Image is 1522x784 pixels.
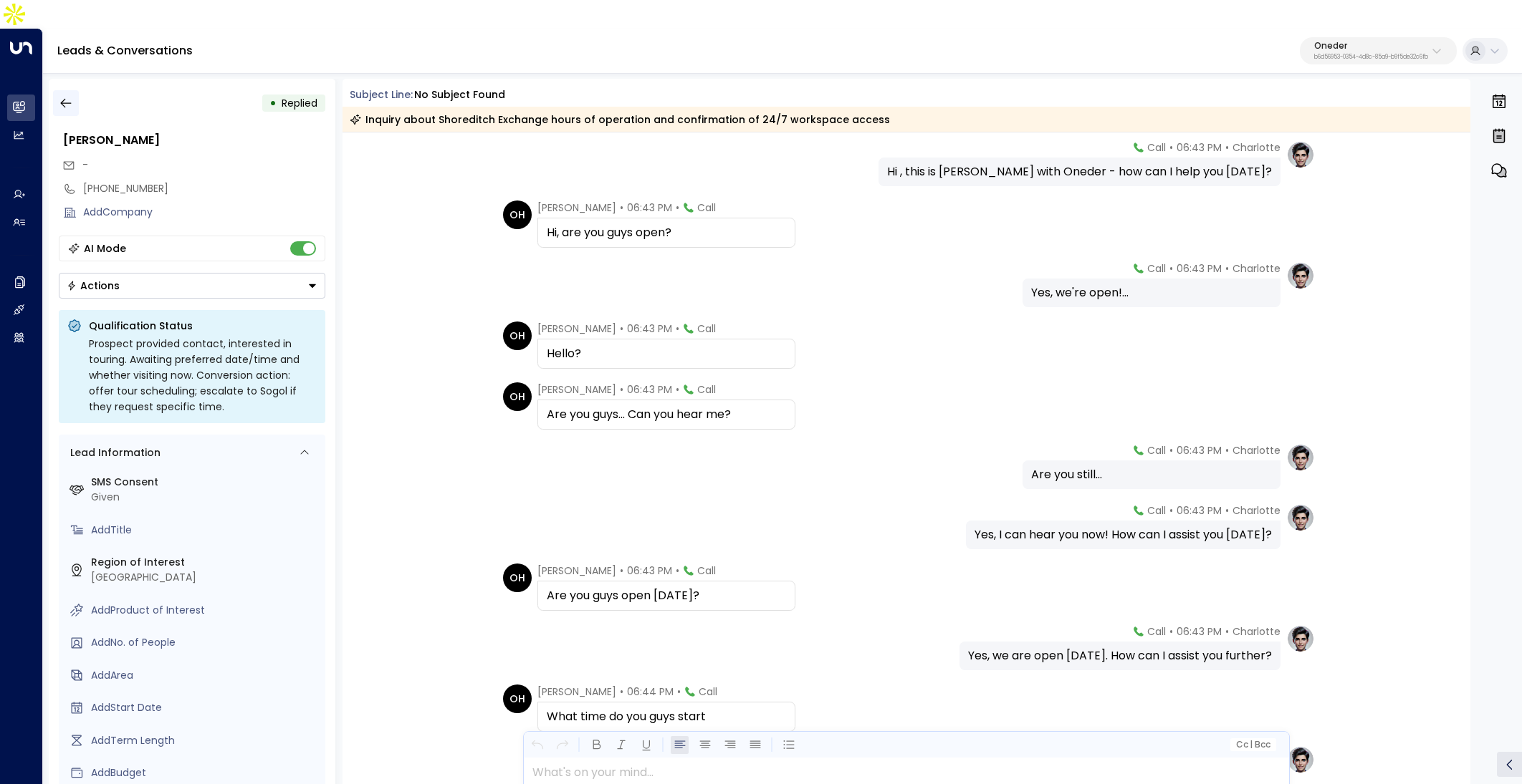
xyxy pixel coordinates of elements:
[697,200,716,215] span: Call
[1250,740,1253,750] span: |
[627,684,674,699] span: 06:44 PM
[1169,503,1173,518] span: •
[91,635,320,650] div: AddNo. of People
[627,382,672,397] span: 06:43 PM
[627,563,672,578] span: 06:43 PM
[269,90,277,116] div: •
[1225,261,1229,276] span: •
[1314,42,1428,50] p: Oneder
[65,445,161,460] div: Lead Information
[537,200,616,215] span: [PERSON_NAME]
[975,526,1272,543] div: Yes, I can hear you now! How can I assist you [DATE]?
[1147,140,1166,155] span: Call
[1147,443,1166,458] span: Call
[968,647,1272,664] div: Yes, we are open [DATE]. How can I assist you further?
[620,382,623,397] span: •
[547,345,786,362] div: Hello?
[63,132,325,149] div: [PERSON_NAME]
[350,112,890,127] div: Inquiry about Shoreditch Exchange hours of operation and confirmation of 24/7 workspace access
[537,563,616,578] span: [PERSON_NAME]
[1233,624,1281,639] span: Charlotte
[676,321,679,336] span: •
[547,224,786,241] div: Hi, are you guys open?
[697,563,716,578] span: Call
[91,700,320,715] div: AddStart Date
[1177,624,1222,639] span: 06:43 PM
[1177,140,1222,155] span: 06:43 PM
[676,382,679,397] span: •
[1031,466,1272,483] div: Are you still...
[547,708,786,725] div: What time do you guys start
[537,382,616,397] span: [PERSON_NAME]
[1235,740,1270,750] span: Cc Bcc
[1225,624,1229,639] span: •
[84,241,126,256] div: AI Mode
[620,563,623,578] span: •
[547,587,786,604] div: Are you guys open [DATE]?
[620,321,623,336] span: •
[537,684,616,699] span: [PERSON_NAME]
[547,406,786,423] div: Are you guys... Can you hear me?
[697,321,716,336] span: Call
[1031,284,1272,301] div: Yes, we're open!...
[1286,140,1315,169] img: profile-logo.png
[503,200,532,229] div: OH
[1300,37,1457,64] button: Onederb6d56953-0354-4d8c-85a9-b9f5de32c6fb
[677,684,681,699] span: •
[1169,140,1173,155] span: •
[91,668,320,683] div: AddArea
[699,684,717,699] span: Call
[676,200,679,215] span: •
[676,563,679,578] span: •
[1169,624,1173,639] span: •
[887,163,1272,180] div: Hi , this is [PERSON_NAME] with Oneder - how can I help you [DATE]?
[1147,261,1166,276] span: Call
[1177,503,1222,518] span: 06:43 PM
[1230,738,1275,752] button: Cc|Bcc
[91,475,320,490] label: SMS Consent
[91,555,320,570] label: Region of Interest
[414,87,505,102] div: No subject found
[537,321,616,336] span: [PERSON_NAME]
[91,733,320,748] div: AddTerm Length
[1286,503,1315,532] img: profile-logo.png
[1169,443,1173,458] span: •
[1286,745,1315,774] img: profile-logo.png
[59,273,325,299] button: Actions
[503,563,532,592] div: OH
[503,684,532,713] div: OH
[1147,624,1166,639] span: Call
[620,200,623,215] span: •
[82,158,88,172] span: -
[89,336,317,415] div: Prospect provided contact, interested in touring. Awaiting preferred date/time and whether visiti...
[1286,261,1315,290] img: profile-logo.png
[627,321,672,336] span: 06:43 PM
[1233,443,1281,458] span: Charlotte
[89,319,317,333] p: Qualification Status
[1169,261,1173,276] span: •
[91,765,320,780] div: AddBudget
[1177,443,1222,458] span: 06:43 PM
[1225,443,1229,458] span: •
[1286,624,1315,653] img: profile-logo.png
[620,684,623,699] span: •
[553,736,571,754] button: Redo
[627,200,672,215] span: 06:43 PM
[91,603,320,618] div: AddProduct of Interest
[697,382,716,397] span: Call
[67,279,120,292] div: Actions
[1225,140,1229,155] span: •
[1314,54,1428,60] p: b6d56953-0354-4d8c-85a9-b9f5de32c6fb
[83,205,325,220] div: AddCompany
[1147,503,1166,518] span: Call
[282,96,317,110] span: Replied
[1233,261,1281,276] span: Charlotte
[1233,503,1281,518] span: Charlotte
[91,523,320,538] div: AddTitle
[528,736,546,754] button: Undo
[503,382,532,411] div: OH
[59,273,325,299] div: Button group with a nested menu
[350,87,413,102] span: Subject Line:
[91,490,320,505] div: Given
[1286,443,1315,472] img: profile-logo.png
